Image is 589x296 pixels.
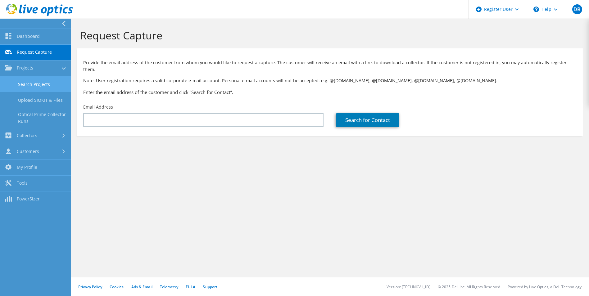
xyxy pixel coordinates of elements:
[83,89,577,96] h3: Enter the email address of the customer and click “Search for Contact”.
[110,284,124,289] a: Cookies
[160,284,178,289] a: Telemetry
[533,7,539,12] svg: \n
[336,113,399,127] a: Search for Contact
[83,59,577,73] p: Provide the email address of the customer from whom you would like to request a capture. The cust...
[438,284,500,289] li: © 2025 Dell Inc. All Rights Reserved
[508,284,582,289] li: Powered by Live Optics, a Dell Technology
[78,284,102,289] a: Privacy Policy
[186,284,195,289] a: EULA
[83,77,577,84] p: Note: User registration requires a valid corporate e-mail account. Personal e-mail accounts will ...
[203,284,217,289] a: Support
[572,4,582,14] span: DB
[131,284,152,289] a: Ads & Email
[80,29,577,42] h1: Request Capture
[387,284,430,289] li: Version: [TECHNICAL_ID]
[83,104,113,110] label: Email Address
